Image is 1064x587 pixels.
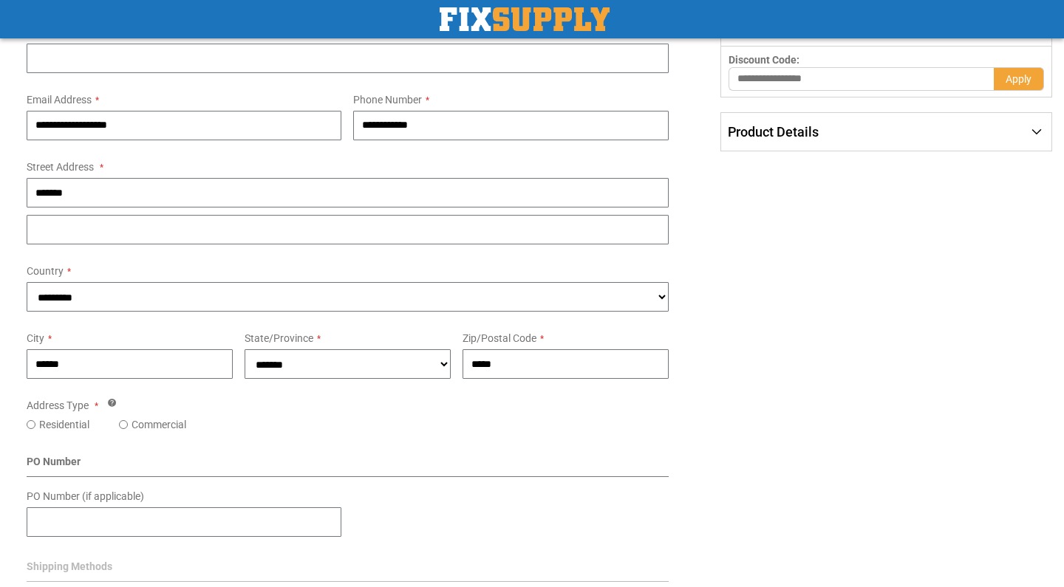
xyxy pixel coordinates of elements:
[440,7,610,31] a: store logo
[27,490,144,502] span: PO Number (if applicable)
[27,399,89,411] span: Address Type
[353,94,422,106] span: Phone Number
[27,332,44,344] span: City
[27,454,669,477] div: PO Number
[27,94,92,106] span: Email Address
[729,54,799,66] span: Discount Code:
[27,161,94,173] span: Street Address
[245,332,313,344] span: State/Province
[994,67,1044,91] button: Apply
[132,417,186,432] label: Commercial
[27,265,64,277] span: Country
[440,7,610,31] img: Fix Industrial Supply
[1006,73,1031,85] span: Apply
[728,124,819,140] span: Product Details
[39,417,89,432] label: Residential
[463,332,536,344] span: Zip/Postal Code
